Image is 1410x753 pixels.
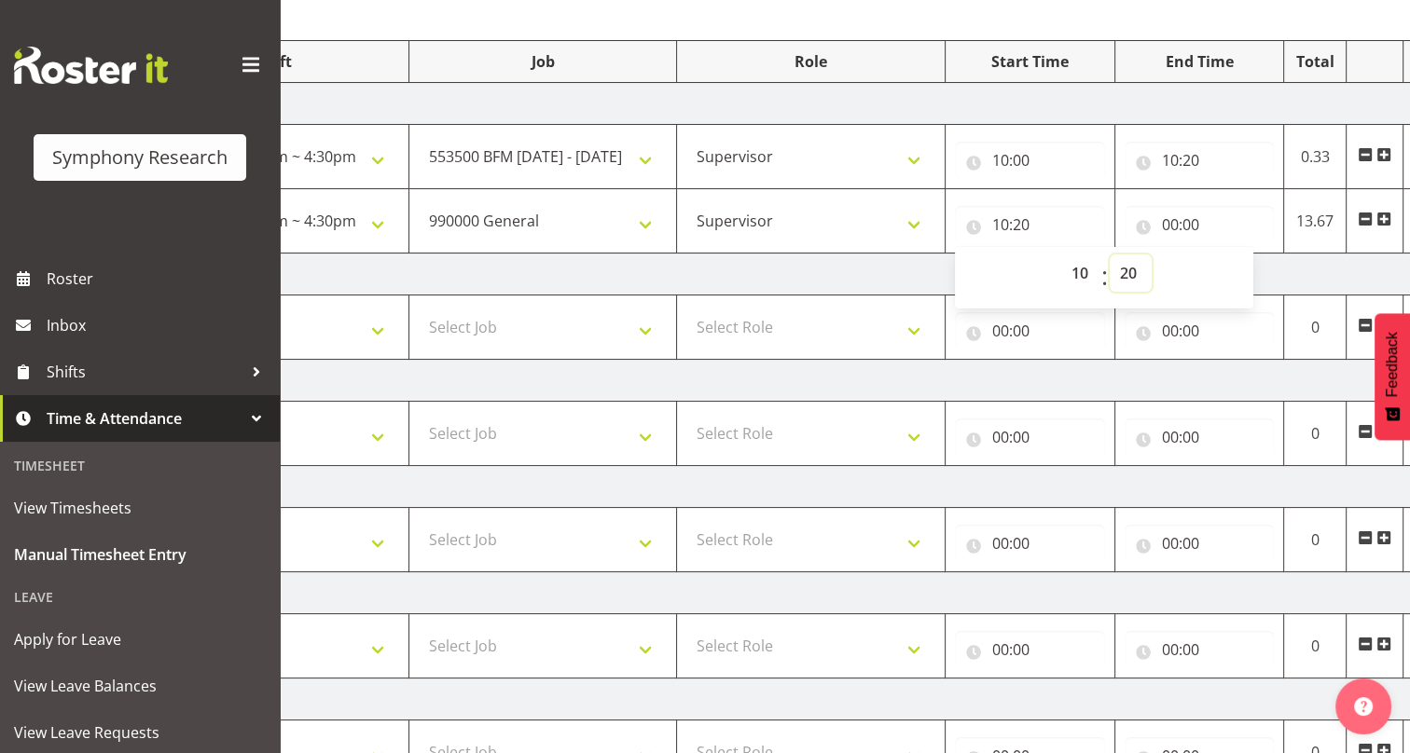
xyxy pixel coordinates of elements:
[52,144,228,171] div: Symphony Research
[1284,125,1347,189] td: 0.33
[5,446,275,485] div: Timesheet
[1125,312,1275,349] input: Click to select...
[955,50,1105,73] div: Start Time
[1284,614,1347,678] td: 0
[5,578,275,616] div: Leave
[1284,508,1347,572] td: 0
[5,616,275,663] a: Apply for Leave
[47,311,270,339] span: Inbox
[14,719,266,746] span: View Leave Requests
[47,265,270,293] span: Roster
[1101,254,1108,301] span: :
[14,672,266,700] span: View Leave Balances
[14,494,266,522] span: View Timesheets
[47,358,242,386] span: Shifts
[1384,332,1401,397] span: Feedback
[1284,402,1347,466] td: 0
[419,50,668,73] div: Job
[1354,697,1373,716] img: help-xxl-2.png
[1125,631,1275,668] input: Click to select...
[955,418,1105,456] input: Click to select...
[955,525,1105,562] input: Click to select...
[955,206,1105,243] input: Click to select...
[955,142,1105,179] input: Click to select...
[1293,50,1336,73] div: Total
[1125,418,1275,456] input: Click to select...
[1125,206,1275,243] input: Click to select...
[1284,295,1347,360] td: 0
[1125,142,1275,179] input: Click to select...
[14,625,266,653] span: Apply for Leave
[5,531,275,578] a: Manual Timesheet Entry
[5,485,275,531] a: View Timesheets
[5,663,275,709] a: View Leave Balances
[955,631,1105,668] input: Click to select...
[1125,50,1275,73] div: End Time
[686,50,935,73] div: Role
[1375,313,1410,440] button: Feedback - Show survey
[14,47,168,84] img: Rosterit website logo
[14,541,266,568] span: Manual Timesheet Entry
[955,312,1105,349] input: Click to select...
[47,404,242,432] span: Time & Attendance
[1284,189,1347,253] td: 13.67
[1125,525,1275,562] input: Click to select...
